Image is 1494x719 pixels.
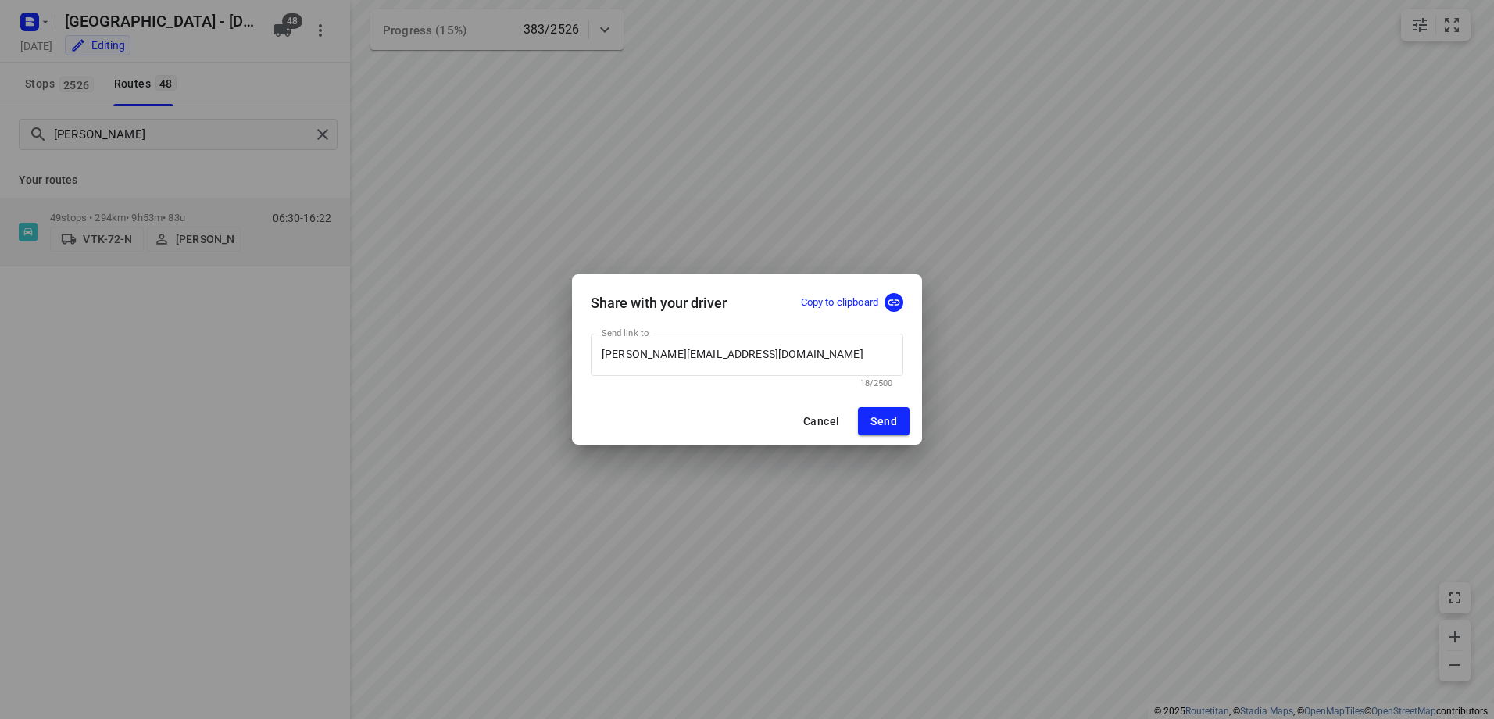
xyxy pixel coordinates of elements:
[870,415,897,427] span: Send
[858,407,910,435] button: Send
[860,378,892,388] span: 18/2500
[791,407,852,435] button: Cancel
[803,415,839,427] span: Cancel
[591,295,727,311] h5: Share with your driver
[801,295,878,310] p: Copy to clipboard
[591,334,903,376] input: Driver’s email address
